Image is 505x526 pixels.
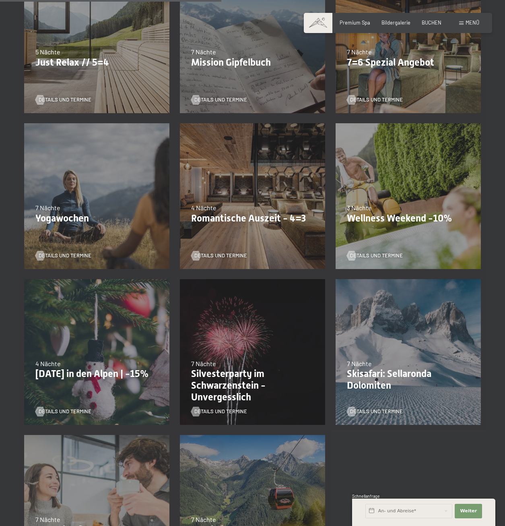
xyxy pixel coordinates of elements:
[35,408,91,415] a: Details und Termine
[191,408,247,415] a: Details und Termine
[35,48,60,56] span: 5 Nächte
[347,204,372,211] span: 3 Nächte
[347,213,470,224] p: Wellness Weekend -10%
[347,368,470,391] p: Skisafari: Sellaronda Dolomiten
[347,252,403,259] a: Details und Termine
[39,96,91,104] span: Details und Termine
[35,57,158,68] p: Just Relax // 5=4
[191,516,216,523] span: 7 Nächte
[350,252,403,259] span: Details und Termine
[347,57,470,68] p: 7=6 Spezial Angebot
[347,408,403,415] a: Details und Termine
[191,368,314,403] p: Silvesterparty im Schwarzenstein - Unvergesslich
[352,494,380,499] span: Schnellanfrage
[35,368,158,380] p: [DATE] in den Alpen | -15%
[350,408,403,415] span: Details und Termine
[350,96,403,104] span: Details und Termine
[191,213,314,224] p: Romantische Auszeit - 4=3
[191,252,247,259] a: Details und Termine
[35,516,60,523] span: 7 Nächte
[191,360,216,367] span: 7 Nächte
[422,19,441,26] a: BUCHEN
[347,96,403,104] a: Details und Termine
[191,204,216,211] span: 4 Nächte
[455,504,482,518] button: Weiter
[35,96,91,104] a: Details und Termine
[35,213,158,224] p: Yogawochen
[460,508,477,514] span: Weiter
[191,96,247,104] a: Details und Termine
[191,57,314,68] p: Mission Gipfelbuch
[191,48,216,56] span: 7 Nächte
[35,252,91,259] a: Details und Termine
[194,96,247,104] span: Details und Termine
[35,360,61,367] span: 4 Nächte
[466,19,479,26] span: Menü
[194,252,247,259] span: Details und Termine
[39,408,91,415] span: Details und Termine
[340,19,370,26] a: Premium Spa
[381,19,410,26] a: Bildergalerie
[35,204,60,211] span: 7 Nächte
[39,252,91,259] span: Details und Termine
[347,48,372,56] span: 7 Nächte
[347,360,372,367] span: 7 Nächte
[194,408,247,415] span: Details und Termine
